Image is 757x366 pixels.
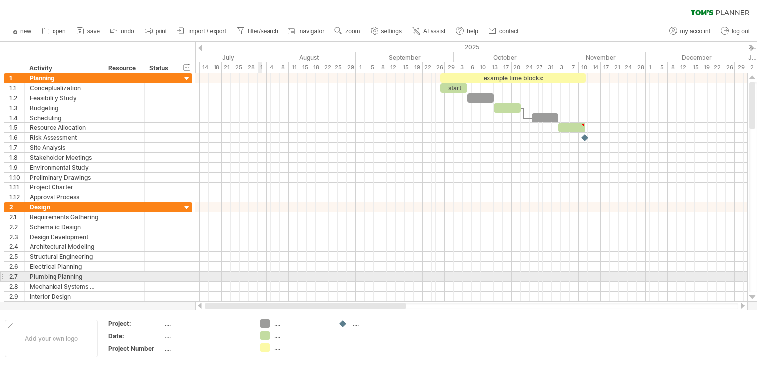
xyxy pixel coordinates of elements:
div: 8 - 12 [378,62,400,73]
div: Project Charter [30,183,99,192]
span: import / export [188,28,226,35]
span: filter/search [248,28,278,35]
div: 2.1 [9,212,24,222]
div: 15 - 19 [690,62,712,73]
div: 2.4 [9,242,24,251]
div: August 2025 [262,52,356,62]
div: 17 - 21 [601,62,623,73]
div: July 2025 [160,52,262,62]
a: contact [486,25,522,38]
div: 6 - 10 [467,62,489,73]
div: 18 - 22 [311,62,333,73]
div: 28 - 1 [244,62,267,73]
div: October 2025 [454,52,556,62]
div: Requirements Gathering [30,212,99,222]
div: 1.6 [9,133,24,142]
div: 1 - 5 [646,62,668,73]
div: 1.2 [9,93,24,103]
div: 1.7 [9,143,24,152]
a: AI assist [410,25,448,38]
div: Electrical Planning [30,262,99,271]
div: Architectural Modeling [30,242,99,251]
div: 2 [9,202,24,212]
div: Project Number [108,344,163,353]
div: Design Development [30,232,99,242]
div: 29 - 3 [445,62,467,73]
div: .... [165,344,248,353]
div: 25 - 29 [333,62,356,73]
a: undo [108,25,137,38]
a: save [74,25,103,38]
span: AI assist [423,28,445,35]
div: 1.5 [9,123,24,132]
div: Plumbing Planning [30,272,99,281]
span: log out [732,28,750,35]
div: Schematic Design [30,222,99,232]
div: .... [165,332,248,340]
div: 1.4 [9,113,24,122]
span: navigator [300,28,324,35]
div: .... [165,319,248,328]
div: 2.3 [9,232,24,242]
div: 20 - 24 [512,62,534,73]
div: .... [353,319,407,328]
a: navigator [286,25,327,38]
span: print [156,28,167,35]
div: Design [30,202,99,212]
a: help [453,25,481,38]
a: filter/search [234,25,281,38]
a: my account [667,25,713,38]
div: November 2025 [556,52,646,62]
span: undo [121,28,134,35]
div: 22 - 26 [712,62,735,73]
div: 2.8 [9,282,24,291]
div: 1.1 [9,83,24,93]
span: zoom [345,28,360,35]
div: Stakeholder Meetings [30,153,99,162]
div: Planning [30,73,99,83]
div: 1 [9,73,24,83]
div: 3 - 7 [556,62,579,73]
div: Budgeting [30,103,99,113]
div: 1.12 [9,192,24,202]
div: 2.9 [9,292,24,301]
div: 15 - 19 [400,62,423,73]
span: contact [499,28,519,35]
div: Approval Process [30,192,99,202]
a: print [142,25,170,38]
div: 13 - 17 [489,62,512,73]
div: 1.11 [9,183,24,192]
a: settings [368,25,405,38]
div: Interior Design [30,292,99,301]
span: new [20,28,31,35]
div: 21 - 25 [222,62,244,73]
div: Add your own logo [5,320,98,357]
div: 1.3 [9,103,24,113]
div: 1.10 [9,173,24,182]
div: 2.7 [9,272,24,281]
div: Preliminary Drawings [30,173,99,182]
div: 1.9 [9,163,24,172]
div: 27 - 31 [534,62,556,73]
a: zoom [332,25,363,38]
div: start [440,83,467,93]
div: Feasibility Study [30,93,99,103]
div: Scheduling [30,113,99,122]
div: Activity [29,63,98,73]
div: 10 - 14 [579,62,601,73]
div: September 2025 [356,52,454,62]
div: 29 - 2 [735,62,757,73]
div: 14 - 18 [200,62,222,73]
span: my account [680,28,710,35]
div: Resource [108,63,139,73]
div: Project: [108,319,163,328]
a: new [7,25,34,38]
div: example time blocks: [440,73,586,83]
div: 22 - 26 [423,62,445,73]
div: 2.5 [9,252,24,261]
a: import / export [175,25,229,38]
span: open [53,28,66,35]
div: December 2025 [646,52,748,62]
span: settings [381,28,402,35]
div: Environmental Study [30,163,99,172]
